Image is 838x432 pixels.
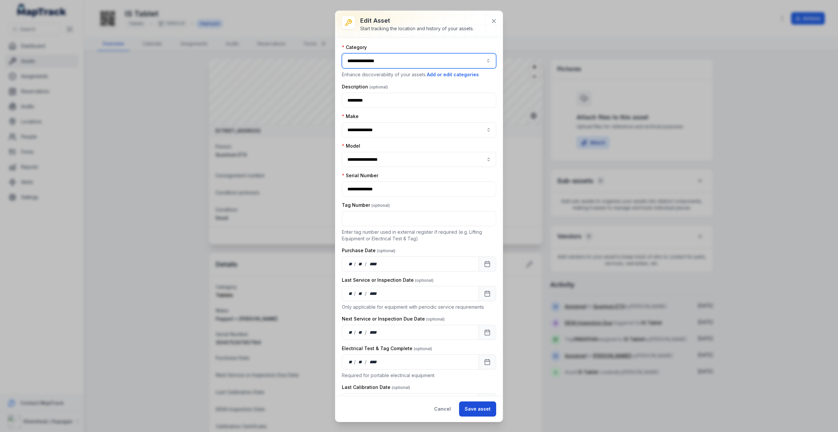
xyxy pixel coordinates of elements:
div: / [354,261,356,267]
div: month, [356,329,365,336]
label: Purchase Date [342,247,395,254]
div: / [354,329,356,336]
div: / [354,290,356,297]
button: Save asset [459,401,496,417]
label: Last Calibration Date [342,384,410,391]
label: Serial Number [342,172,378,179]
p: Required for portable electrical equipment [342,372,496,379]
label: Description [342,84,388,90]
div: / [365,290,367,297]
label: Make [342,113,359,120]
h3: Edit asset [360,16,474,25]
button: Calendar [478,325,496,340]
div: day, [347,261,354,267]
button: Calendar [478,354,496,370]
button: Cancel [429,401,456,417]
label: Next Service or Inspection Due Date [342,316,445,322]
div: day, [347,359,354,365]
label: Last Service or Inspection Date [342,277,433,283]
div: month, [356,290,365,297]
div: / [365,261,367,267]
div: year, [367,261,379,267]
label: Electrical Test & Tag Complete [342,345,432,352]
input: asset-edit:cf[5827e389-34f9-4b46-9346-a02c2bfa3a05]-label [342,152,496,167]
div: / [365,359,367,365]
p: Enter tag number used in external register if required (e.g. Lifting Equipment or Electrical Test... [342,229,496,242]
div: year, [367,329,379,336]
label: Tag Number [342,202,390,208]
button: Calendar [478,256,496,272]
div: year, [367,290,379,297]
div: / [354,359,356,365]
div: month, [356,261,365,267]
label: Model [342,143,360,149]
p: Only applicable for equipment with periodic service requirements [342,304,496,310]
div: day, [347,290,354,297]
div: day, [347,329,354,336]
div: Start tracking the location and history of your assets. [360,25,474,32]
div: year, [367,359,379,365]
input: asset-edit:cf[8d30bdcc-ee20-45c2-b158-112416eb6043]-label [342,122,496,137]
label: Category [342,44,367,51]
div: / [365,329,367,336]
button: Calendar [478,286,496,301]
button: Calendar [478,393,496,408]
div: month, [356,359,365,365]
button: Add or edit categories [427,71,479,78]
p: Enhance discoverability of your assets. [342,71,496,78]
